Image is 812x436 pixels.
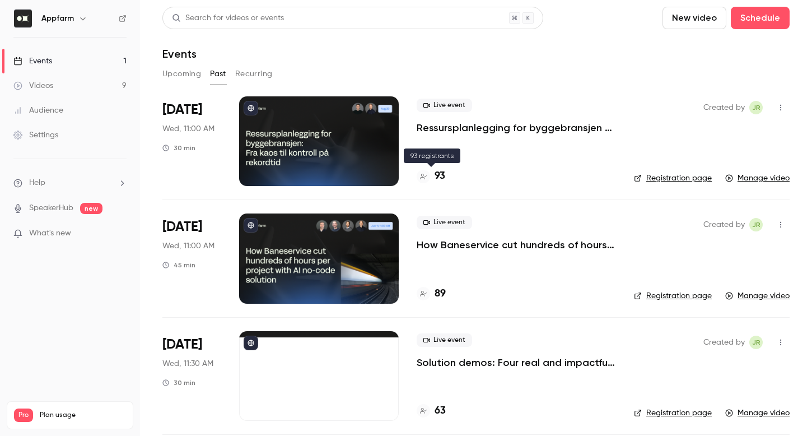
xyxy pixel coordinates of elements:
span: Julie Remen [749,218,763,231]
span: Live event [417,216,472,229]
span: [DATE] [162,336,202,354]
a: Manage video [725,290,790,302]
button: Upcoming [162,65,201,83]
div: Events [13,55,52,67]
span: JR [752,336,760,349]
a: 93 [417,169,445,184]
div: Search for videos or events [172,12,284,24]
a: Manage video [725,173,790,184]
h4: 89 [435,286,446,302]
h1: Events [162,47,197,61]
span: JR [752,218,760,231]
span: Julie Remen [749,336,763,349]
h4: 63 [435,403,446,419]
li: help-dropdown-opener [13,177,127,189]
a: 63 [417,403,446,419]
span: new [80,203,102,214]
div: 30 min [162,378,195,387]
div: Jun 11 Wed, 11:00 AM (Europe/Oslo) [162,214,221,303]
a: Manage video [725,407,790,419]
span: Wed, 11:00 AM [162,123,214,134]
div: Videos [13,80,53,91]
button: New video [662,7,726,29]
a: SpeakerHub [29,202,73,214]
iframe: Noticeable Trigger [113,229,127,239]
button: Schedule [731,7,790,29]
a: Ressursplanlegging for byggebransjen - fra kaos til kontroll på rekordtid [417,121,616,134]
div: Aug 20 Wed, 11:00 AM (Europe/Oslo) [162,96,221,186]
div: Audience [13,105,63,116]
span: Live event [417,333,472,347]
span: Created by [703,218,745,231]
button: Past [210,65,226,83]
div: Settings [13,129,58,141]
h4: 93 [435,169,445,184]
a: Registration page [634,290,712,302]
span: Pro [14,409,33,422]
div: May 28 Wed, 11:30 AM (Europe/Oslo) [162,331,221,421]
a: Registration page [634,407,712,419]
button: Recurring [235,65,273,83]
a: 89 [417,286,446,302]
a: Solution demos: Four real and impactful business apps [417,356,616,369]
span: [DATE] [162,101,202,119]
span: JR [752,101,760,114]
span: Created by [703,336,745,349]
span: Plan usage [40,411,126,420]
span: Live event [417,99,472,112]
span: Julie Remen [749,101,763,114]
div: 45 min [162,261,195,270]
a: How Baneservice cut hundreds of hours per project with AI no-code solution [417,238,616,252]
span: What's new [29,228,71,239]
span: Wed, 11:30 AM [162,358,213,369]
span: Help [29,177,45,189]
span: [DATE] [162,218,202,236]
div: 30 min [162,143,195,152]
img: Appfarm [14,10,32,27]
span: Created by [703,101,745,114]
a: Registration page [634,173,712,184]
h6: Appfarm [41,13,74,24]
span: Wed, 11:00 AM [162,240,214,252]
